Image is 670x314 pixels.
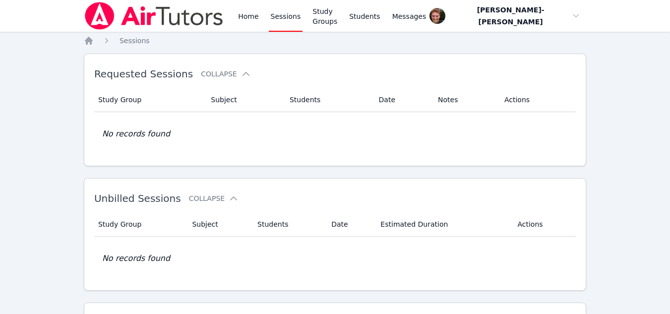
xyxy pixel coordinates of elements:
[94,88,205,112] th: Study Group
[94,212,186,237] th: Study Group
[94,68,193,80] span: Requested Sessions
[201,69,250,79] button: Collapse
[84,36,586,46] nav: Breadcrumb
[392,11,426,21] span: Messages
[284,88,373,112] th: Students
[325,212,374,237] th: Date
[432,88,498,112] th: Notes
[251,212,325,237] th: Students
[189,193,239,203] button: Collapse
[186,212,251,237] th: Subject
[205,88,284,112] th: Subject
[94,112,576,156] td: No records found
[120,36,150,46] a: Sessions
[374,212,511,237] th: Estimated Duration
[498,88,576,112] th: Actions
[373,88,432,112] th: Date
[120,37,150,45] span: Sessions
[94,192,181,204] span: Unbilled Sessions
[94,237,576,280] td: No records found
[84,2,224,30] img: Air Tutors
[511,212,576,237] th: Actions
